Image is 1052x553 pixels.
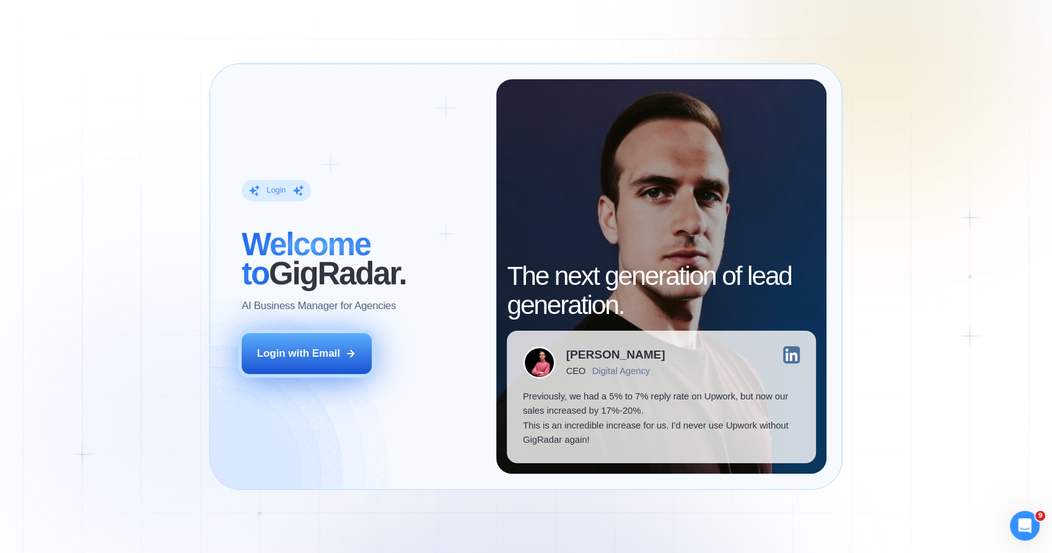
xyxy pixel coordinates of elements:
[242,333,372,374] button: Login with Email
[566,349,665,360] div: [PERSON_NAME]
[1035,511,1045,521] span: 9
[242,227,370,291] span: Welcome to
[507,262,815,320] h2: The next generation of lead generation.
[1010,511,1040,541] iframe: Intercom live chat
[242,230,481,288] h2: ‍ GigRadar.
[257,346,340,360] div: Login with Email
[266,185,286,196] div: Login
[566,366,585,377] div: CEO
[592,366,651,377] div: Digital Agency
[523,390,800,447] p: Previously, we had a 5% to 7% reply rate on Upwork, but now our sales increased by 17%-20%. This ...
[242,298,396,313] p: AI Business Manager for Agencies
